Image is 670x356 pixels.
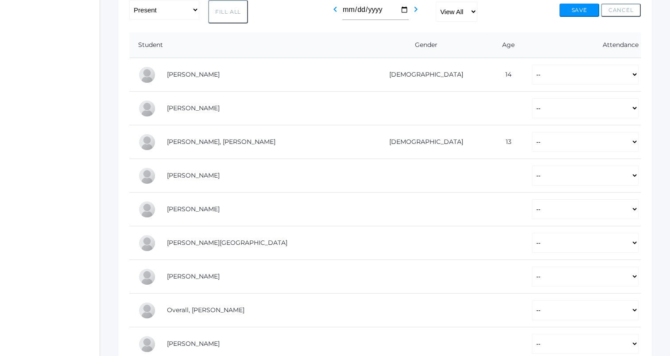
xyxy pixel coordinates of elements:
td: 14 [487,58,523,92]
div: Chris Overall [138,302,156,319]
a: [PERSON_NAME], [PERSON_NAME] [167,138,275,146]
div: Eva Carr [138,100,156,117]
div: Marissa Myers [138,268,156,286]
a: [PERSON_NAME] [167,272,220,280]
a: chevron_right [411,8,421,16]
button: Save [559,4,599,17]
a: [PERSON_NAME] [167,340,220,348]
div: Presley Davenport [138,133,156,151]
a: [PERSON_NAME][GEOGRAPHIC_DATA] [167,239,287,247]
i: chevron_left [330,4,341,15]
a: Overall, [PERSON_NAME] [167,306,244,314]
button: Cancel [601,4,641,17]
a: [PERSON_NAME] [167,104,220,112]
th: Student [129,32,358,58]
div: LaRae Erner [138,167,156,185]
div: Austin Hill [138,234,156,252]
div: Pierce Brozek [138,66,156,84]
a: [PERSON_NAME] [167,70,220,78]
i: chevron_right [411,4,421,15]
td: [DEMOGRAPHIC_DATA] [358,58,488,92]
div: Rachel Hayton [138,201,156,218]
a: [PERSON_NAME] [167,171,220,179]
a: chevron_left [330,8,341,16]
td: [DEMOGRAPHIC_DATA] [358,125,488,159]
div: Olivia Puha [138,335,156,353]
th: Gender [358,32,488,58]
th: Attendance [523,32,641,58]
th: Age [487,32,523,58]
td: 13 [487,125,523,159]
a: [PERSON_NAME] [167,205,220,213]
